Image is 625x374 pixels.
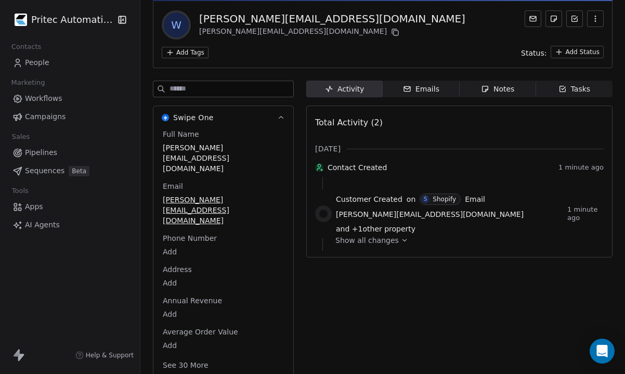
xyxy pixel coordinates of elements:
span: on [407,194,415,204]
span: Workflows [25,93,62,104]
a: Apps [8,198,132,215]
span: 1 minute ago [558,163,604,172]
span: Swipe One [173,112,214,123]
span: Customer Created [336,194,402,204]
span: [PERSON_NAME][EMAIL_ADDRESS][DOMAIN_NAME] [336,209,524,220]
span: AI Agents [25,220,60,230]
div: Emails [403,84,439,95]
div: [PERSON_NAME][EMAIL_ADDRESS][DOMAIN_NAME] [199,11,465,26]
div: S [424,195,427,203]
button: Pritec Automation [12,11,111,29]
img: shopify.svg [319,210,328,218]
span: Average Order Value [161,327,240,337]
a: Workflows [8,90,132,107]
a: Show all changes [335,235,596,246]
a: SequencesBeta [8,162,132,179]
button: Add Tags [162,47,209,58]
span: Annual Revenue [161,295,224,306]
span: Full Name [161,129,201,139]
span: Pritec Automation [31,13,114,27]
span: [PERSON_NAME][EMAIL_ADDRESS][DOMAIN_NAME] [163,195,284,226]
div: Notes [481,84,514,95]
span: Apps [25,201,43,212]
span: Add [163,340,284,351]
span: Help & Support [86,351,134,359]
div: Tasks [558,84,591,95]
span: Sequences [25,165,64,176]
span: Total Activity (2) [315,118,383,127]
span: Email [161,181,185,191]
button: Swipe OneSwipe One [153,106,293,129]
span: Beta [69,166,89,176]
span: 1 minute ago [567,205,604,222]
a: Help & Support [75,351,134,359]
span: Contact Created [328,162,554,173]
span: [DATE] [315,144,341,154]
span: Pipelines [25,147,57,158]
span: People [25,57,49,68]
span: Phone Number [161,233,219,243]
span: w [164,12,189,37]
span: Marketing [7,75,49,91]
span: Add [163,247,284,257]
button: Add Status [551,46,604,58]
img: Swipe One [162,114,169,121]
a: AI Agents [8,216,132,234]
span: Show all changes [335,235,399,246]
span: [PERSON_NAME][EMAIL_ADDRESS][DOMAIN_NAME] [163,143,284,174]
span: Address [161,264,194,275]
span: Sales [7,129,34,145]
span: and + 1 other property [336,224,415,234]
span: Tools [7,183,33,199]
div: Shopify [433,196,456,203]
img: b646f82e.png [15,14,27,26]
span: Add [163,278,284,288]
span: Campaigns [25,111,66,122]
span: Email [465,194,485,204]
div: Open Intercom Messenger [590,339,615,364]
a: Pipelines [8,144,132,161]
div: [PERSON_NAME][EMAIL_ADDRESS][DOMAIN_NAME] [199,26,465,38]
span: Contacts [7,39,46,55]
a: People [8,54,132,71]
a: Campaigns [8,108,132,125]
span: Status: [521,48,546,58]
span: Add [163,309,284,319]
